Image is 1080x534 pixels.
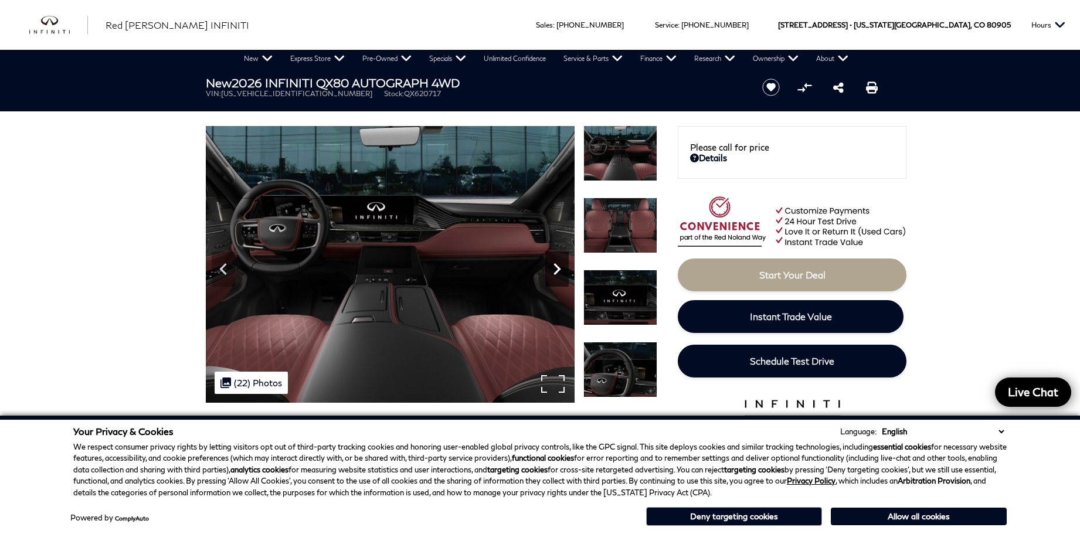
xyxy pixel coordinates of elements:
span: : [678,21,680,29]
h1: 2026 INFINITI QX80 AUTOGRAPH 4WD [206,76,742,89]
span: Schedule Test Drive [750,355,834,366]
a: Share this New 2026 INFINITI QX80 AUTOGRAPH 4WD [833,80,844,94]
a: Print this New 2026 INFINITI QX80 AUTOGRAPH 4WD [866,80,878,94]
a: Red [PERSON_NAME] INFINITI [106,18,249,32]
span: : [553,21,555,29]
button: Deny targeting cookies [646,507,822,526]
strong: New [206,76,232,90]
a: Unlimited Confidence [475,50,555,67]
button: Allow all cookies [831,508,1007,525]
strong: analytics cookies [230,465,288,474]
span: Instant Trade Value [750,311,832,322]
img: New 2026 2T DYNAMIC META INFINITI AUTOGRAPH 4WD image 17 [583,270,657,325]
a: [PHONE_NUMBER] [681,21,749,29]
a: Live Chat [995,377,1071,407]
a: About [807,50,857,67]
img: INFINITI [29,16,88,35]
a: [STREET_ADDRESS] • [US_STATE][GEOGRAPHIC_DATA], CO 80905 [778,21,1011,29]
strong: targeting cookies [487,465,548,474]
a: Research [685,50,744,67]
a: New [235,50,281,67]
a: Details [690,152,894,163]
span: Service [655,21,678,29]
span: Stock: [384,89,404,98]
a: Express Store [281,50,354,67]
span: VIN: [206,89,221,98]
div: Language: [840,428,877,436]
strong: targeting cookies [724,465,784,474]
select: Language Select [879,426,1007,437]
a: Service & Parts [555,50,631,67]
strong: functional cookies [512,453,574,462]
a: Specials [420,50,475,67]
div: Powered by [70,514,149,522]
img: New 2026 2T DYNAMIC META INFINITI AUTOGRAPH 4WD image 18 [583,342,657,397]
button: Compare Vehicle [796,79,813,96]
button: Save vehicle [758,78,784,97]
a: Finance [631,50,685,67]
a: infiniti [29,16,88,35]
a: [PHONE_NUMBER] [556,21,624,29]
a: Ownership [744,50,807,67]
span: Sales [536,21,553,29]
div: (22) Photos [215,372,288,394]
a: ComplyAuto [115,515,149,522]
img: New 2026 2T DYNAMIC META INFINITI AUTOGRAPH 4WD image 16 [583,198,657,253]
a: Schedule Test Drive [678,345,906,377]
a: Privacy Policy [787,476,836,485]
div: Next [545,251,569,287]
a: Instant Trade Value [678,300,904,333]
div: Previous [212,251,235,287]
span: Start Your Deal [759,269,826,280]
a: Start Your Deal [678,259,906,291]
img: New 2026 2T DYNAMIC META INFINITI AUTOGRAPH 4WD image 15 [206,126,575,403]
p: We respect consumer privacy rights by letting visitors opt out of third-party tracking cookies an... [73,441,1007,499]
strong: essential cookies [873,442,931,451]
span: Red [PERSON_NAME] INFINITI [106,19,249,30]
a: Pre-Owned [354,50,420,67]
span: QX620717 [404,89,441,98]
nav: Main Navigation [235,50,857,67]
span: [US_VEHICLE_IDENTIFICATION_NUMBER] [221,89,372,98]
span: Live Chat [1002,385,1064,399]
span: Your Privacy & Cookies [73,426,174,437]
img: infinitipremiumcare.png [735,397,850,444]
img: New 2026 2T DYNAMIC META INFINITI AUTOGRAPH 4WD image 15 [583,125,657,181]
span: Please call for price [690,142,769,152]
strong: Arbitration Provision [898,476,970,485]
